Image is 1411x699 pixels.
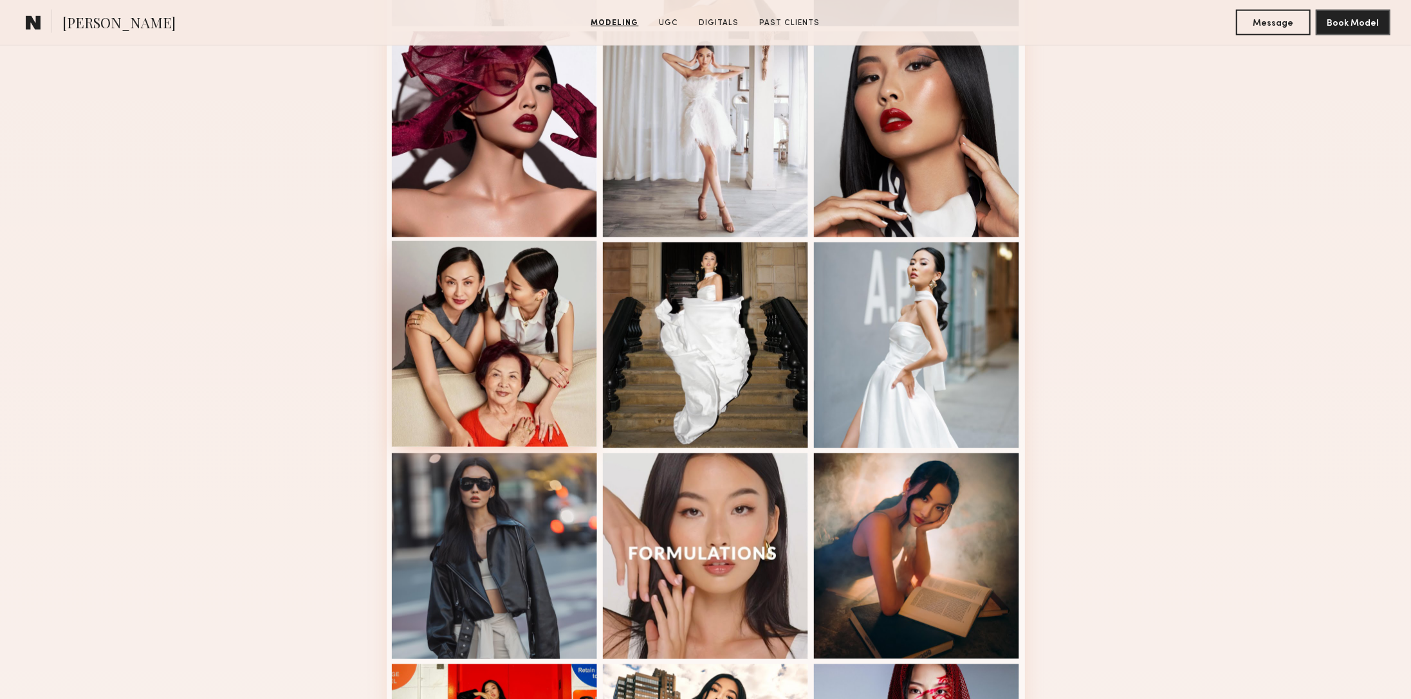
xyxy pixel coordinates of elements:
span: [PERSON_NAME] [62,13,176,35]
a: Digitals [694,17,744,29]
a: Book Model [1316,17,1390,28]
a: Past Clients [755,17,825,29]
a: UGC [654,17,684,29]
button: Book Model [1316,10,1390,35]
a: Modeling [586,17,644,29]
button: Message [1236,10,1311,35]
